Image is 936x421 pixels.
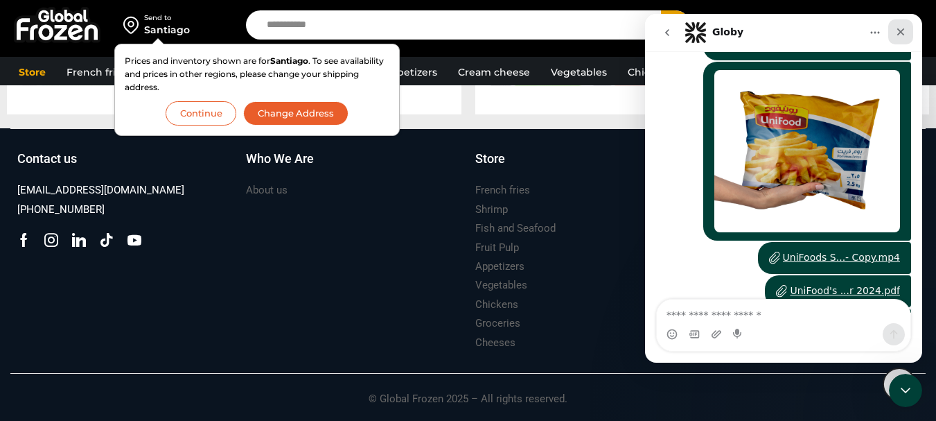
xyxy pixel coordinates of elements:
[246,181,288,200] a: About us
[17,200,105,219] a: [PHONE_NUMBER]
[475,239,519,257] a: Fruit Pulp
[12,59,53,85] a: Store
[621,59,681,85] a: Chickens
[180,108,222,119] font: Continue
[475,219,556,238] a: Fish and Seafood
[475,181,530,200] a: French fries
[123,13,144,37] img: address-field-icon.svg
[166,101,236,126] button: Continue
[17,181,184,200] a: [EMAIL_ADDRESS][DOMAIN_NAME]
[544,59,614,85] a: Vegetables
[451,59,537,85] a: Cream cheese
[144,13,171,22] font: Send to
[475,257,524,276] a: Appetizers
[376,59,444,85] a: Appetizers
[475,295,518,314] a: Chickens
[369,393,567,405] font: © Global Frozen 2025 – All rights reserved.
[475,279,527,291] font: Vegetables
[475,184,530,196] font: French fries
[853,9,922,42] a: 0 Cart
[475,151,505,166] font: Store
[60,59,134,85] a: French fries
[475,317,520,329] font: Groceries
[258,108,333,119] font: Change Address
[17,150,232,182] a: Contact us
[475,336,515,349] font: Cheeses
[475,314,520,333] a: Groceries
[125,55,384,92] font: . To see availability and prices in other regions, please change your shipping address.
[243,101,348,126] button: Change Address
[475,334,515,352] a: Cheeses
[551,66,607,78] font: Vegetables
[67,66,127,78] font: French fries
[793,11,839,39] a: Login
[144,24,190,36] font: Santiago
[17,203,105,216] font: [PHONE_NUMBER]
[17,184,184,196] font: [EMAIL_ADDRESS][DOMAIN_NAME]
[889,374,922,407] iframe: Intercom live chat
[475,150,690,182] a: Store
[270,55,308,66] font: Santiago
[125,55,270,66] font: Prices and inventory shown are for
[475,298,518,311] font: Chickens
[475,276,527,295] a: Vegetables
[475,222,556,234] font: Fish and Seafood
[475,200,508,219] a: Shrimp
[661,10,690,40] button: Search button
[17,151,77,166] font: Contact us
[246,184,288,196] font: About us
[475,203,508,216] font: Shrimp
[383,66,437,78] font: Appetizers
[645,14,922,363] iframe: Intercom live chat
[246,151,314,166] font: Who We Are
[19,66,46,78] font: Store
[246,150,461,182] a: Who We Are
[628,66,674,78] font: Chickens
[458,66,530,78] font: Cream cheese
[475,241,519,254] font: Fruit Pulp
[475,260,524,273] font: Appetizers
